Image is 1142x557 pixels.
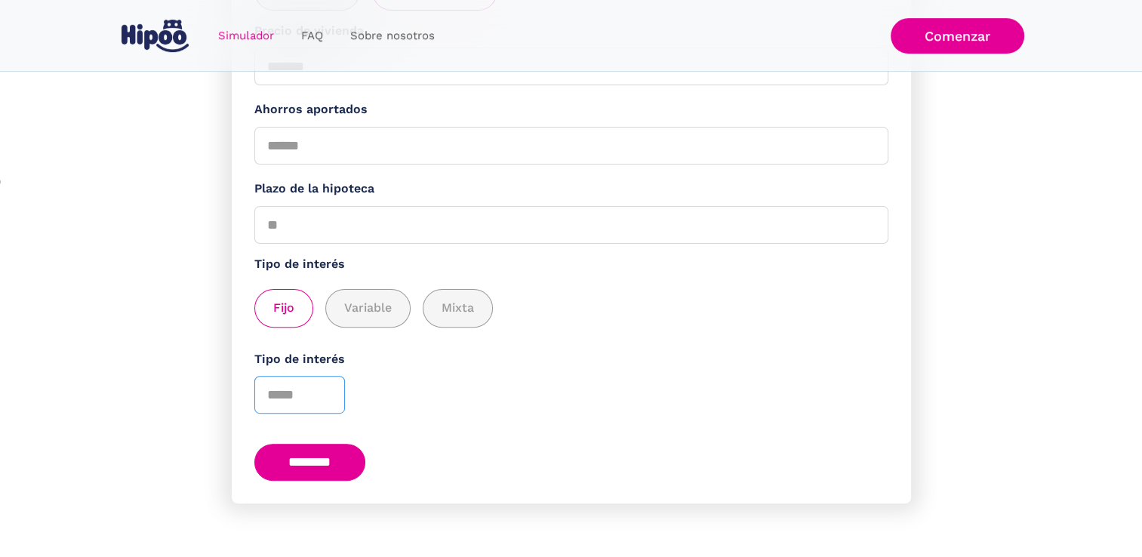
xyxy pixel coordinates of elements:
label: Ahorros aportados [254,100,888,119]
label: Plazo de la hipoteca [254,180,888,198]
a: home [119,14,192,58]
label: Tipo de interés [254,350,888,369]
span: Fijo [273,299,294,318]
div: add_description_here [254,289,888,328]
span: Mixta [442,299,474,318]
a: Simulador [205,21,288,51]
a: Comenzar [891,18,1024,54]
span: Variable [344,299,392,318]
label: Tipo de interés [254,255,888,274]
a: Sobre nosotros [337,21,448,51]
a: FAQ [288,21,337,51]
